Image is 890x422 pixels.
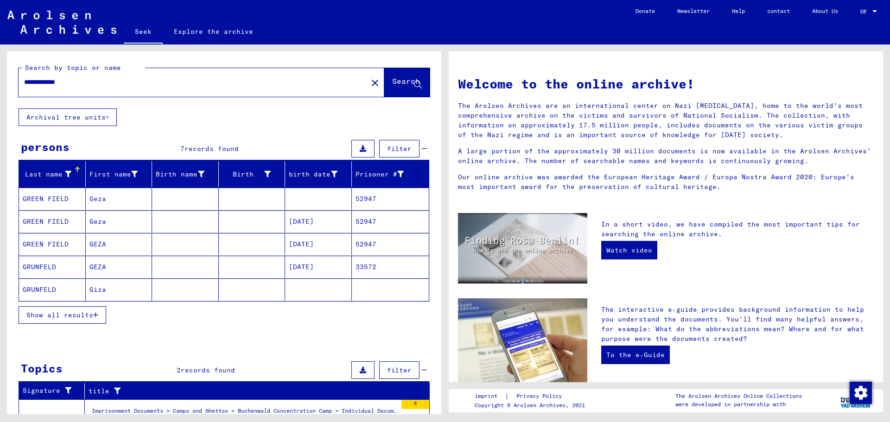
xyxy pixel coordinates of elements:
div: Birth [222,167,285,182]
font: records found [184,145,239,153]
font: Our online archive was awarded the European Heritage Award / Europa Nostra Award 2020: Europe's m... [458,173,854,191]
font: [DATE] [289,217,314,226]
font: Help [732,7,745,14]
font: A large portion of the approximately 30 million documents is now available in the Arolsen Archive... [458,147,871,165]
font: About Us [812,7,838,14]
font: GRUNFELD [23,263,56,271]
font: Seek [135,27,152,36]
mat-header-cell: birth date [285,161,352,187]
img: eguide.jpg [458,298,587,384]
font: First name [89,170,131,178]
font: GRUNFELD [23,285,56,294]
font: Search by topic or name [25,63,121,72]
button: Archival tree units [19,108,117,126]
font: Giza [89,285,106,294]
button: Show all results [19,306,106,324]
button: filter [379,361,420,379]
button: Search [384,68,430,97]
font: 52947 [356,195,376,203]
font: Copyright © Arolsen Archives, 2021 [475,402,585,409]
font: Archival tree units [26,113,106,121]
div: Prisoner # [356,167,418,182]
font: 52947 [356,240,376,248]
font: Last name [25,170,63,178]
mat-header-cell: Birth [219,161,286,187]
font: filter [387,366,412,374]
a: Privacy Policy [509,391,573,401]
font: Signature [23,386,60,395]
font: GREEN FIELD [23,217,69,226]
button: filter [379,140,420,157]
font: GEZA [89,240,106,248]
font: contact [767,7,790,14]
div: title [89,384,418,398]
font: Donate [636,7,655,14]
font: GREEN FIELD [23,195,69,203]
mat-header-cell: Prisoner # [352,161,429,187]
font: imprint [475,392,497,399]
font: GREEN FIELD [23,240,69,248]
font: Geza [89,195,106,203]
div: Birth name [156,167,218,182]
font: 52947 [356,217,376,226]
font: | [505,392,509,400]
font: Topics [21,361,63,375]
font: were developed in partnership with [675,401,786,408]
img: Arolsen_neg.svg [7,11,116,34]
font: filter [387,145,412,153]
font: Birth name [156,170,197,178]
font: DE [860,8,867,15]
font: Prisoner # [356,170,397,178]
font: Welcome to the online archive! [458,76,694,92]
font: Birth [233,170,254,178]
font: Explore the archive [174,27,253,36]
font: 33572 [356,263,376,271]
div: Last name [23,167,85,182]
font: birth date [289,170,331,178]
font: To the e-Guide [606,351,665,359]
font: The interactive e-guide provides background information to help you understand the documents. You... [601,305,864,343]
a: To the e-Guide [601,346,670,364]
font: Show all results [26,311,93,319]
font: The Arolsen Archives are an international center on Nazi [MEDICAL_DATA], home to the world's most... [458,101,863,139]
img: yv_logo.png [839,389,873,412]
a: Watch video [601,241,657,259]
mat-header-cell: Birth name [152,161,219,187]
font: 2 [177,366,181,374]
font: title [89,387,109,395]
div: Signature [23,384,84,398]
button: Clear [366,73,384,92]
mat-header-cell: First name [86,161,153,187]
font: 7 [180,145,184,153]
div: First name [89,167,152,182]
mat-icon: close [369,77,381,88]
font: Watch video [606,246,652,254]
div: birth date [289,167,351,182]
mat-header-cell: Last name [19,161,86,187]
font: [DATE] [289,240,314,248]
font: Search [392,76,420,86]
font: persons [21,140,70,154]
font: [DATE] [289,263,314,271]
font: Geza [89,217,106,226]
font: GEZA [89,263,106,271]
img: Change consent [850,382,872,404]
font: records found [181,366,235,374]
img: video.jpg [458,213,587,283]
font: 8 [414,400,417,406]
font: Newsletter [677,7,710,14]
font: In a short video, we have compiled the most important tips for searching the online archive. [601,220,860,238]
a: imprint [475,391,505,401]
a: Explore the archive [163,20,264,43]
a: Seek [124,20,163,44]
font: Privacy Policy [516,392,562,399]
font: The Arolsen Archives Online Collections [675,392,802,399]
